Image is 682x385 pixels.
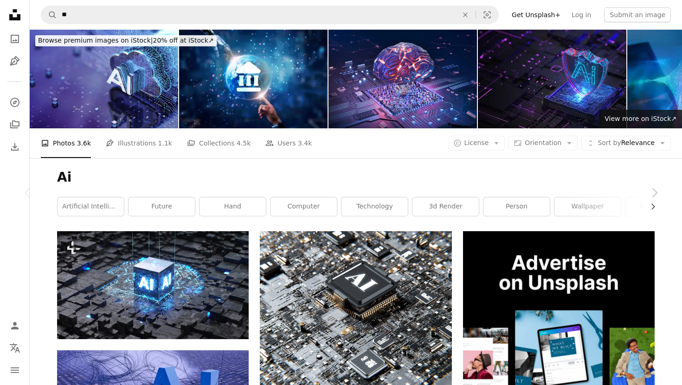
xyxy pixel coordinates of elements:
[6,138,24,156] a: Download History
[6,93,24,112] a: Explore
[483,197,550,216] a: person
[38,37,214,44] span: 20% off at iStock ↗
[6,339,24,357] button: Language
[598,139,621,146] span: Sort by
[604,7,671,22] button: Submit an image
[605,115,676,122] span: View more on iStock ↗
[554,197,621,216] a: wallpaper
[598,139,655,148] span: Relevance
[158,138,172,148] span: 1.1k
[464,139,489,146] span: License
[30,30,222,52] a: Browse premium images on iStock|20% off at iStock↗
[412,197,479,216] a: 3d render
[581,136,671,151] button: Sort byRelevance
[260,307,451,315] a: a computer chip with the letter a on top of it
[30,30,178,128] img: AI Cloud. Cloud Computing Technology. Big Data Concepts
[298,138,312,148] span: 3.4k
[6,316,24,335] a: Log in / Sign up
[57,281,249,289] a: AI, Artificial Intelligence concept,3d rendering,conceptual image.
[6,30,24,48] a: Photos
[626,148,682,237] a: Next
[478,30,626,128] img: Artificial Intelligence Machine Learning Large Language Model AI Technology
[41,6,57,24] button: Search Unsplash
[179,30,328,128] img: Hands of robot and human touching on digital banking icon global network connection, mobile banki...
[38,37,153,44] span: Browse premium images on iStock |
[58,197,124,216] a: artificial intelligence
[41,6,499,24] form: Find visuals sitewide
[476,6,498,24] button: Visual search
[599,110,682,128] a: View more on iStock↗
[106,128,172,158] a: Illustrations 1.1k
[270,197,337,216] a: computer
[508,136,578,151] button: Orientation
[341,197,408,216] a: technology
[129,197,195,216] a: future
[199,197,266,216] a: hand
[237,138,251,148] span: 4.5k
[57,169,655,186] h1: Ai
[57,231,249,339] img: AI, Artificial Intelligence concept,3d rendering,conceptual image.
[448,136,505,151] button: License
[265,128,312,158] a: Users 3.4k
[6,52,24,70] a: Illustrations
[525,139,561,146] span: Orientation
[455,6,476,24] button: Clear
[566,7,597,22] a: Log in
[6,361,24,379] button: Menu
[6,115,24,134] a: Collections
[187,128,251,158] a: Collections 4.5k
[328,30,477,128] img: Digitally Generated Image of Artificially Intelligent Human Brain Above Circuit Board
[506,7,566,22] a: Get Unsplash+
